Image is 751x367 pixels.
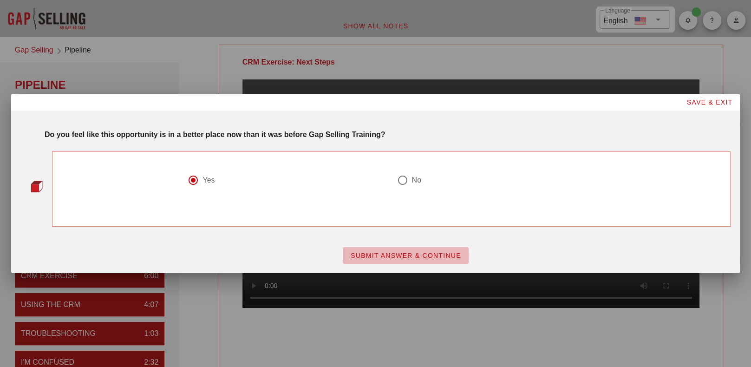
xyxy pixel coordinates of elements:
img: question-bullet-actve.png [31,180,43,192]
div: Yes [202,176,215,185]
strong: Do you feel like this opportunity is in a better place now than it was before Gap Selling Training? [45,131,385,138]
div: No [411,176,421,185]
button: SAVE & EXIT [679,94,740,111]
span: SUBMIT ANSWER & CONTINUE [350,252,461,259]
span: SAVE & EXIT [686,98,732,106]
button: SUBMIT ANSWER & CONTINUE [343,247,469,264]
